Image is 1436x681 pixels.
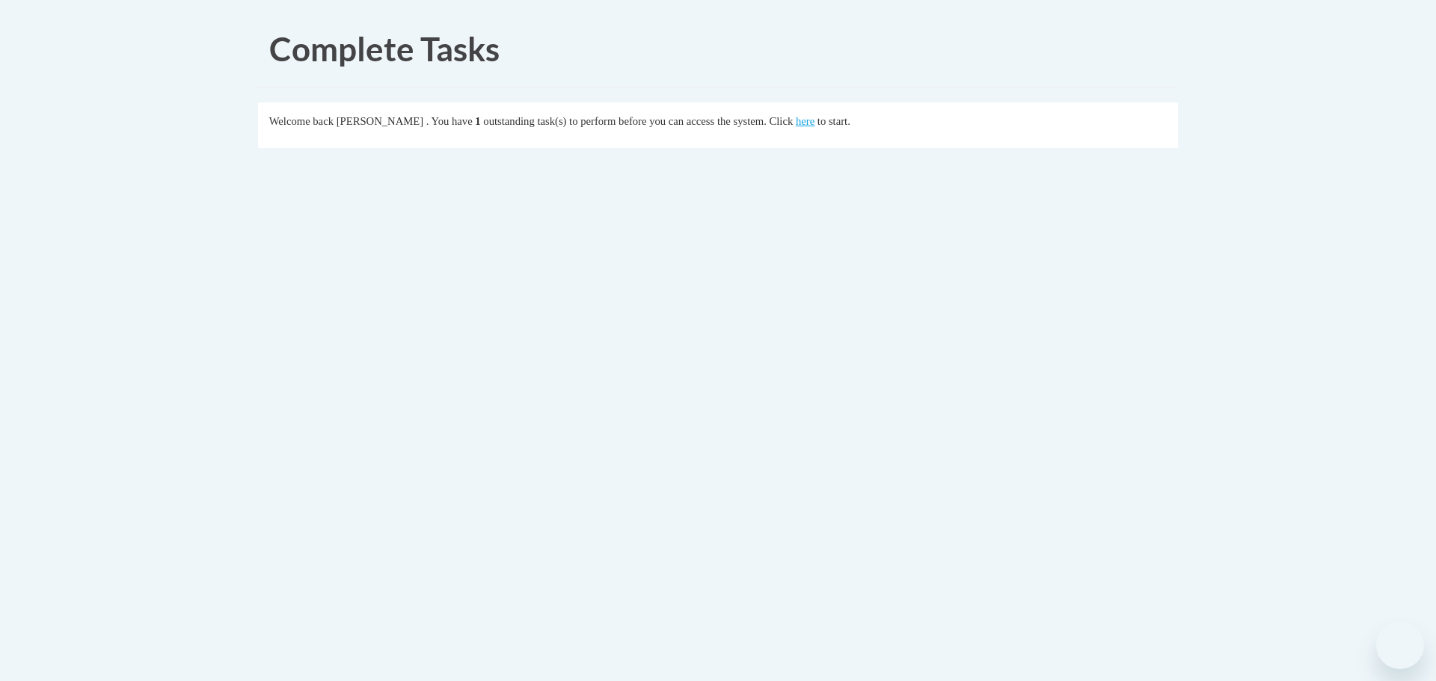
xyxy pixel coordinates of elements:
[1376,621,1424,669] iframe: Button to launch messaging window
[269,115,334,127] span: Welcome back
[426,115,473,127] span: . You have
[796,115,814,127] a: here
[475,115,480,127] span: 1
[483,115,793,127] span: outstanding task(s) to perform before you can access the system. Click
[817,115,850,127] span: to start.
[337,115,423,127] span: [PERSON_NAME]
[269,29,500,68] span: Complete Tasks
